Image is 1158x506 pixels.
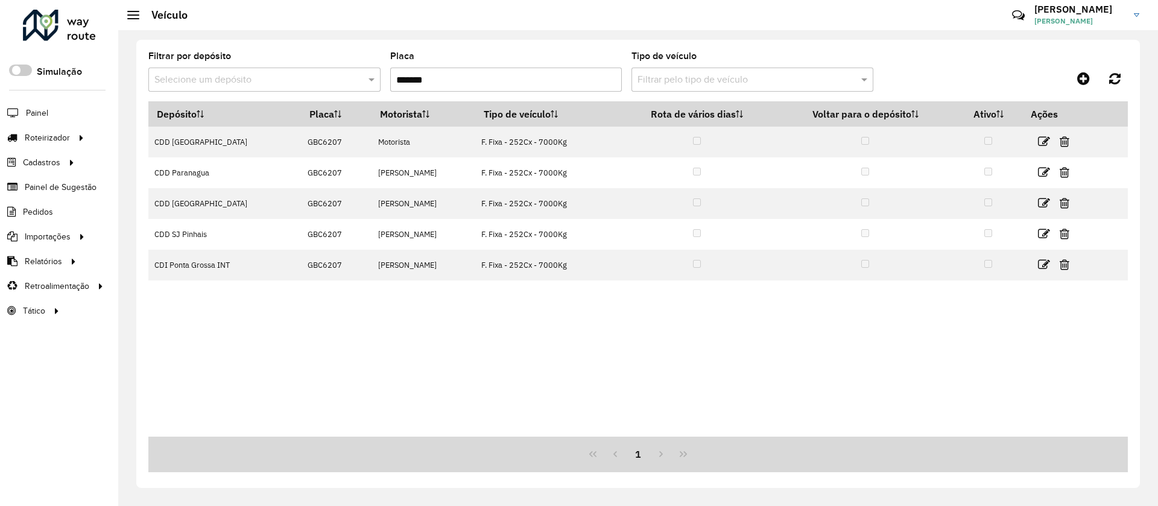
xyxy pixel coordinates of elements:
[627,443,650,466] button: 1
[1038,226,1050,242] a: Editar
[148,127,302,157] td: CDD [GEOGRAPHIC_DATA]
[25,230,71,243] span: Importações
[25,280,89,293] span: Retroalimentação
[1038,195,1050,211] a: Editar
[618,101,776,127] th: Rota de vários dias
[302,157,372,188] td: GBC6207
[1060,256,1069,273] a: Excluir
[1034,16,1125,27] span: [PERSON_NAME]
[372,101,475,127] th: Motorista
[148,188,302,219] td: CDD [GEOGRAPHIC_DATA]
[1060,133,1069,150] a: Excluir
[372,219,475,250] td: [PERSON_NAME]
[475,250,618,280] td: F. Fixa - 252Cx - 7000Kg
[302,250,372,280] td: GBC6207
[148,101,302,127] th: Depósito
[302,219,372,250] td: GBC6207
[25,131,70,144] span: Roteirizador
[25,181,96,194] span: Painel de Sugestão
[23,305,45,317] span: Tático
[1034,4,1125,15] h3: [PERSON_NAME]
[25,255,62,268] span: Relatórios
[475,188,618,219] td: F. Fixa - 252Cx - 7000Kg
[1038,164,1050,180] a: Editar
[302,188,372,219] td: GBC6207
[475,101,618,127] th: Tipo de veículo
[390,49,414,63] label: Placa
[1060,226,1069,242] a: Excluir
[23,156,60,169] span: Cadastros
[631,49,697,63] label: Tipo de veículo
[475,157,618,188] td: F. Fixa - 252Cx - 7000Kg
[776,101,955,127] th: Voltar para o depósito
[1060,195,1069,211] a: Excluir
[475,219,618,250] td: F. Fixa - 252Cx - 7000Kg
[37,65,82,79] label: Simulação
[372,127,475,157] td: Motorista
[148,157,302,188] td: CDD Paranagua
[23,206,53,218] span: Pedidos
[148,250,302,280] td: CDI Ponta Grossa INT
[1060,164,1069,180] a: Excluir
[1005,2,1031,28] a: Contato Rápido
[139,8,188,22] h2: Veículo
[372,157,475,188] td: [PERSON_NAME]
[372,188,475,219] td: [PERSON_NAME]
[372,250,475,280] td: [PERSON_NAME]
[1038,256,1050,273] a: Editar
[1022,101,1095,127] th: Ações
[302,127,372,157] td: GBC6207
[954,101,1022,127] th: Ativo
[148,49,231,63] label: Filtrar por depósito
[1038,133,1050,150] a: Editar
[475,127,618,157] td: F. Fixa - 252Cx - 7000Kg
[26,107,48,119] span: Painel
[148,219,302,250] td: CDD SJ Pinhais
[302,101,372,127] th: Placa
